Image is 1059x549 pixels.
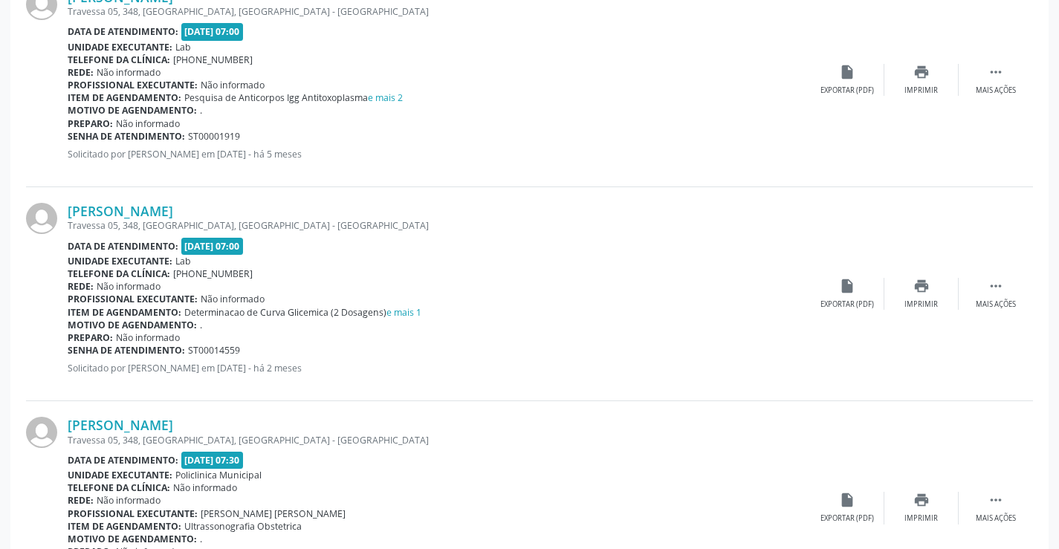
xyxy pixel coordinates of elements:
span: Não informado [97,494,161,507]
div: Imprimir [904,85,938,96]
b: Rede: [68,280,94,293]
b: Motivo de agendamento: [68,104,197,117]
b: Item de agendamento: [68,91,181,104]
i: print [913,278,930,294]
i:  [988,492,1004,508]
div: Mais ações [976,299,1016,310]
div: Imprimir [904,299,938,310]
p: Solicitado por [PERSON_NAME] em [DATE] - há 5 meses [68,148,810,160]
b: Senha de atendimento: [68,344,185,357]
a: e mais 1 [386,306,421,319]
b: Profissional executante: [68,293,198,305]
span: [DATE] 07:00 [181,238,244,255]
img: img [26,417,57,448]
span: [DATE] 07:00 [181,23,244,40]
p: Solicitado por [PERSON_NAME] em [DATE] - há 2 meses [68,362,810,374]
div: Travessa 05, 348, [GEOGRAPHIC_DATA], [GEOGRAPHIC_DATA] - [GEOGRAPHIC_DATA] [68,434,810,446]
span: Determinacao de Curva Glicemica (2 Dosagens) [184,306,421,319]
span: Não informado [97,66,161,79]
span: . [200,104,202,117]
span: [PHONE_NUMBER] [173,53,253,66]
span: ST00014559 [188,344,240,357]
b: Unidade executante: [68,469,172,481]
b: Data de atendimento: [68,25,178,38]
b: Item de agendamento: [68,306,181,319]
span: Não informado [173,481,237,494]
b: Preparo: [68,331,113,344]
b: Unidade executante: [68,41,172,53]
span: [DATE] 07:30 [181,452,244,469]
span: Não informado [201,293,265,305]
b: Senha de atendimento: [68,130,185,143]
a: e mais 2 [368,91,403,104]
b: Data de atendimento: [68,454,178,467]
span: Lab [175,255,191,267]
i: insert_drive_file [839,64,855,80]
b: Data de atendimento: [68,240,178,253]
b: Preparo: [68,117,113,130]
i: print [913,492,930,508]
div: Mais ações [976,85,1016,96]
div: Travessa 05, 348, [GEOGRAPHIC_DATA], [GEOGRAPHIC_DATA] - [GEOGRAPHIC_DATA] [68,5,810,18]
a: [PERSON_NAME] [68,203,173,219]
b: Profissional executante: [68,79,198,91]
b: Telefone da clínica: [68,267,170,280]
span: Pesquisa de Anticorpos Igg Antitoxoplasma [184,91,403,104]
a: [PERSON_NAME] [68,417,173,433]
div: Exportar (PDF) [820,513,874,524]
div: Travessa 05, 348, [GEOGRAPHIC_DATA], [GEOGRAPHIC_DATA] - [GEOGRAPHIC_DATA] [68,219,810,232]
span: Ultrassonografia Obstetrica [184,520,302,533]
span: [PERSON_NAME] [PERSON_NAME] [201,507,346,520]
b: Motivo de agendamento: [68,533,197,545]
span: ST00001919 [188,130,240,143]
span: . [200,319,202,331]
b: Rede: [68,66,94,79]
b: Telefone da clínica: [68,481,170,494]
b: Item de agendamento: [68,520,181,533]
b: Motivo de agendamento: [68,319,197,331]
div: Exportar (PDF) [820,85,874,96]
i: insert_drive_file [839,492,855,508]
b: Telefone da clínica: [68,53,170,66]
i:  [988,64,1004,80]
i:  [988,278,1004,294]
span: [PHONE_NUMBER] [173,267,253,280]
span: Não informado [116,117,180,130]
b: Profissional executante: [68,507,198,520]
div: Mais ações [976,513,1016,524]
b: Unidade executante: [68,255,172,267]
span: . [200,533,202,545]
span: Lab [175,41,191,53]
i: print [913,64,930,80]
span: Não informado [116,331,180,344]
div: Imprimir [904,513,938,524]
div: Exportar (PDF) [820,299,874,310]
img: img [26,203,57,234]
i: insert_drive_file [839,278,855,294]
span: Policlinica Municipal [175,469,262,481]
b: Rede: [68,494,94,507]
span: Não informado [97,280,161,293]
span: Não informado [201,79,265,91]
